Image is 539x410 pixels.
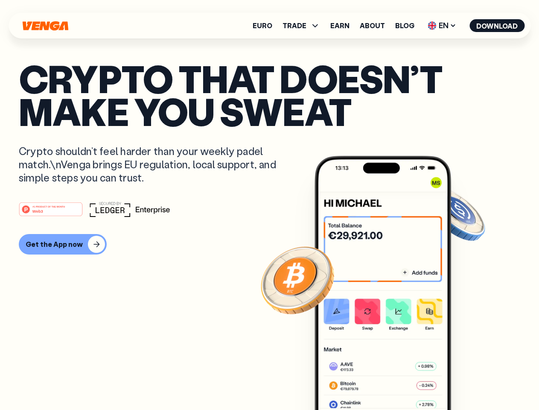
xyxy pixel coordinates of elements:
tspan: Web3 [32,208,43,213]
p: Crypto that doesn’t make you sweat [19,62,520,127]
a: Blog [395,22,414,29]
div: Get the App now [26,240,83,249]
a: Get the App now [19,234,520,255]
span: EN [425,19,459,32]
img: USDC coin [425,184,487,245]
p: Crypto shouldn’t feel harder than your weekly padel match.\nVenga brings EU regulation, local sup... [19,144,288,184]
button: Get the App now [19,234,107,255]
a: About [360,22,385,29]
svg: Home [21,21,69,31]
a: Euro [253,22,272,29]
tspan: #1 PRODUCT OF THE MONTH [32,205,65,208]
span: TRADE [283,20,320,31]
img: Bitcoin [259,241,336,318]
a: #1 PRODUCT OF THE MONTHWeb3 [19,207,83,218]
img: flag-uk [428,21,436,30]
span: TRADE [283,22,306,29]
a: Earn [330,22,350,29]
button: Download [469,19,524,32]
